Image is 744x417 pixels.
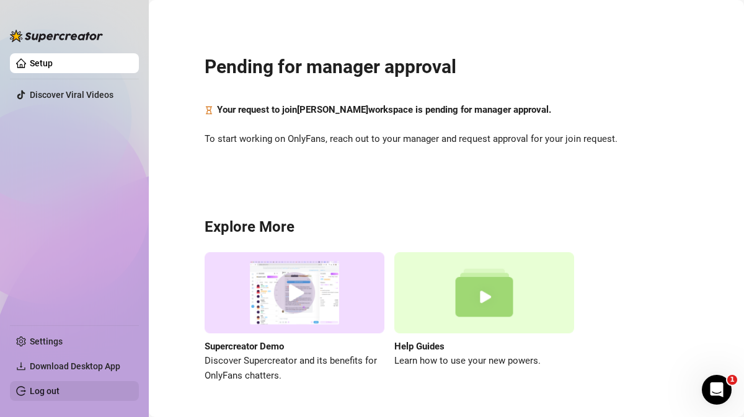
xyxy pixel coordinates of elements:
a: Help GuidesLearn how to use your new powers. [394,252,574,383]
strong: Supercreator Demo [205,341,284,352]
span: Discover Supercreator and its benefits for OnlyFans chatters. [205,354,384,383]
span: 1 [727,375,737,385]
img: help guides [394,252,574,333]
span: hourglass [205,103,213,118]
h3: Explore More [205,217,688,237]
h2: Pending for manager approval [205,55,688,79]
span: Learn how to use your new powers. [394,354,574,369]
strong: Help Guides [394,341,445,352]
a: Settings [30,336,63,346]
strong: Your request to join [PERSON_NAME] workspace is pending for manager approval. [217,104,551,115]
img: logo-BBDzfeDw.svg [10,30,103,42]
span: To start working on OnlyFans, reach out to your manager and request approval for your join request. [205,132,688,147]
a: Setup [30,58,53,68]
a: Log out [30,386,60,396]
a: Supercreator DemoDiscover Supercreator and its benefits for OnlyFans chatters. [205,252,384,383]
img: supercreator demo [205,252,384,333]
iframe: Intercom live chat [702,375,732,405]
span: Download Desktop App [30,361,120,371]
a: Discover Viral Videos [30,90,113,100]
span: download [16,361,26,371]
